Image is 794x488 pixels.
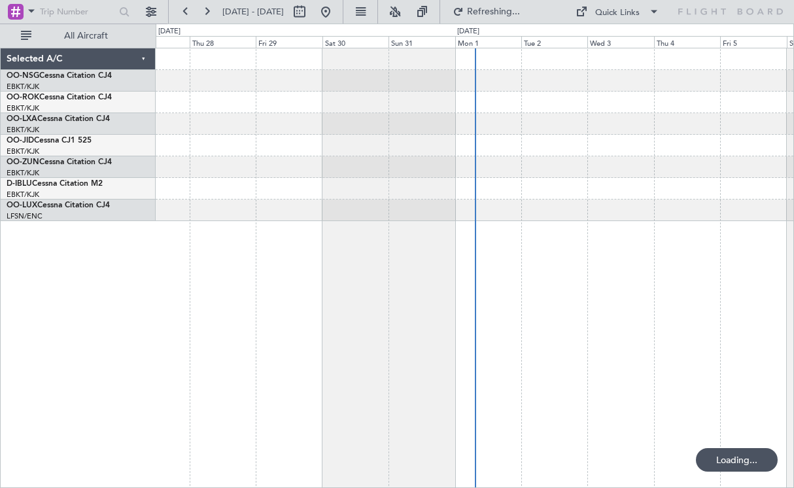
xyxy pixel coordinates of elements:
[521,36,587,48] div: Tue 2
[40,2,115,22] input: Trip Number
[457,26,479,37] div: [DATE]
[587,36,653,48] div: Wed 3
[447,1,525,22] button: Refreshing...
[322,36,388,48] div: Sat 30
[190,36,256,48] div: Thu 28
[466,7,521,16] span: Refreshing...
[124,36,190,48] div: Wed 27
[388,36,455,48] div: Sun 31
[7,168,39,178] a: EBKT/KJK
[7,158,39,166] span: OO-ZUN
[7,72,112,80] a: OO-NSGCessna Citation CJ4
[7,103,39,113] a: EBKT/KJK
[14,26,142,46] button: All Aircraft
[7,201,110,209] a: OO-LUXCessna Citation CJ4
[595,7,640,20] div: Quick Links
[7,125,39,135] a: EBKT/KJK
[720,36,786,48] div: Fri 5
[569,1,666,22] button: Quick Links
[7,82,39,92] a: EBKT/KJK
[7,180,103,188] a: D-IBLUCessna Citation M2
[7,180,32,188] span: D-IBLU
[7,137,34,145] span: OO-JID
[654,36,720,48] div: Thu 4
[455,36,521,48] div: Mon 1
[7,211,43,221] a: LFSN/ENC
[7,115,110,123] a: OO-LXACessna Citation CJ4
[158,26,181,37] div: [DATE]
[7,72,39,80] span: OO-NSG
[222,6,284,18] span: [DATE] - [DATE]
[7,158,112,166] a: OO-ZUNCessna Citation CJ4
[696,448,778,472] div: Loading...
[7,94,112,101] a: OO-ROKCessna Citation CJ4
[7,190,39,200] a: EBKT/KJK
[7,201,37,209] span: OO-LUX
[7,94,39,101] span: OO-ROK
[256,36,322,48] div: Fri 29
[7,147,39,156] a: EBKT/KJK
[7,115,37,123] span: OO-LXA
[7,137,92,145] a: OO-JIDCessna CJ1 525
[34,31,138,41] span: All Aircraft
